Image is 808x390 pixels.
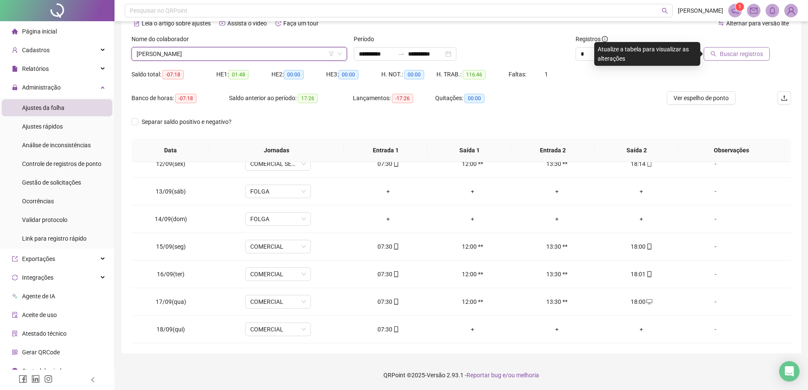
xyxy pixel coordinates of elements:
[785,4,797,17] img: 80778
[22,142,91,149] span: Análise de inconsistências
[22,311,57,318] span: Aceite de uso
[22,349,60,356] span: Gerar QRCode
[731,7,739,14] span: notification
[329,51,334,56] span: filter
[691,269,741,279] div: -
[726,20,789,27] span: Alternar para versão lite
[142,20,211,27] span: Leia o artigo sobre ajustes
[691,325,741,334] div: -
[12,256,18,262] span: export
[137,48,342,60] span: EDUARDO HENRIQUE DE FREITAS CORREA
[229,93,353,103] div: Saldo anterior ao período:
[769,7,776,14] span: bell
[12,66,18,72] span: file
[509,71,528,78] span: Faltas:
[271,70,327,79] div: HE 2:
[392,161,399,167] span: mobile
[22,293,55,300] span: Agente de IA
[22,235,87,242] span: Link para registro rápido
[392,326,399,332] span: mobile
[718,20,724,26] span: swap
[437,325,508,334] div: +
[691,159,741,168] div: -
[353,214,424,224] div: +
[678,139,785,162] th: Observações
[691,187,741,196] div: -
[353,159,424,168] div: 07:30
[157,271,185,278] span: 16/09(ter)
[353,242,424,251] div: 07:30
[12,331,18,337] span: solution
[398,51,405,57] span: to
[156,243,186,250] span: 15/09(seg)
[337,51,342,56] span: down
[353,269,424,279] div: 07:30
[134,20,140,26] span: file-text
[576,34,608,44] span: Registros
[435,93,517,103] div: Quitações:
[463,70,486,79] span: 116:46
[735,3,744,11] sup: 1
[685,146,778,155] span: Observações
[12,349,18,355] span: qrcode
[691,297,741,306] div: -
[353,93,435,103] div: Lançamentos:
[90,377,96,383] span: left
[779,361,800,382] div: Open Intercom Messenger
[298,94,318,103] span: 17:26
[606,187,677,196] div: +
[115,360,808,390] footer: QRPoint © 2025 - 2.93.1 -
[12,312,18,318] span: audit
[250,157,306,170] span: COMERCIAL SEXTA FEIRA
[22,160,101,167] span: Controle de registros de ponto
[22,84,61,91] span: Administração
[31,375,40,383] span: linkedin
[156,298,186,305] span: 17/09(qua)
[22,65,49,72] span: Relatórios
[22,274,53,281] span: Integrações
[250,213,306,225] span: FOLGA
[22,330,67,337] span: Atestado técnico
[606,269,677,279] div: 18:01
[156,188,186,195] span: 13/09(sáb)
[467,372,539,379] span: Reportar bug e/ou melhoria
[522,187,593,196] div: +
[392,244,399,250] span: mobile
[606,214,677,224] div: +
[436,70,509,79] div: H. TRAB.:
[131,34,194,44] label: Nome do colaborador
[392,271,399,277] span: mobile
[710,51,716,57] span: search
[381,70,436,79] div: H. NOT.:
[522,214,593,224] div: +
[22,123,63,130] span: Ajustes rápidos
[704,47,770,61] button: Buscar registros
[338,70,358,79] span: 00:00
[175,94,196,103] span: -07:18
[44,375,53,383] span: instagram
[750,7,758,14] span: mail
[12,47,18,53] span: user-add
[781,95,788,101] span: upload
[545,71,548,78] span: 1
[22,198,54,205] span: Ocorrências
[594,42,700,66] div: Atualize a tabela para visualizar as alterações
[427,372,445,379] span: Versão
[522,325,593,334] div: +
[229,70,249,79] span: 01:48
[131,70,216,79] div: Saldo total:
[602,36,608,42] span: info-circle
[646,161,652,167] span: mobile
[691,214,741,224] div: -
[250,323,306,336] span: COMERCIAL
[326,70,381,79] div: HE 3:
[12,275,18,281] span: sync
[464,94,484,103] span: 00:00
[674,93,729,103] span: Ver espelho de ponto
[210,139,344,162] th: Jornadas
[428,139,511,162] th: Saída 1
[12,368,18,374] span: info-circle
[19,375,27,383] span: facebook
[22,104,64,111] span: Ajustes da folha
[155,216,187,222] span: 14/09(dom)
